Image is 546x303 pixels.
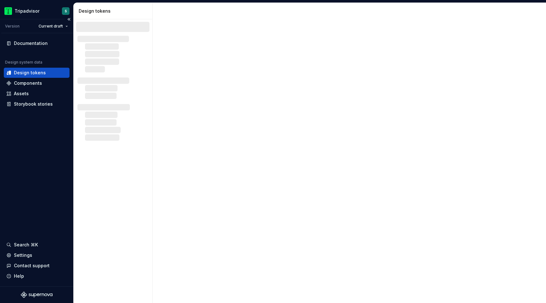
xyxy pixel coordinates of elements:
[14,263,50,269] div: Contact support
[4,250,70,260] a: Settings
[1,4,72,18] button: TripadvisorS
[64,15,73,24] button: Collapse sidebar
[14,70,46,76] div: Design tokens
[65,9,67,14] div: S
[4,38,70,48] a: Documentation
[14,80,42,86] div: Components
[14,252,32,258] div: Settings
[4,89,70,99] a: Assets
[14,90,29,97] div: Assets
[4,68,70,78] a: Design tokens
[14,40,48,46] div: Documentation
[5,24,20,29] div: Version
[4,271,70,281] button: Help
[14,101,53,107] div: Storybook stories
[4,240,70,250] button: Search ⌘K
[14,273,24,279] div: Help
[79,8,150,14] div: Design tokens
[21,292,52,298] svg: Supernova Logo
[39,24,63,29] span: Current draft
[14,242,38,248] div: Search ⌘K
[15,8,39,14] div: Tripadvisor
[36,22,71,31] button: Current draft
[4,78,70,88] a: Components
[5,60,42,65] div: Design system data
[4,261,70,271] button: Contact support
[4,7,12,15] img: 0ed0e8b8-9446-497d-bad0-376821b19aa5.png
[4,99,70,109] a: Storybook stories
